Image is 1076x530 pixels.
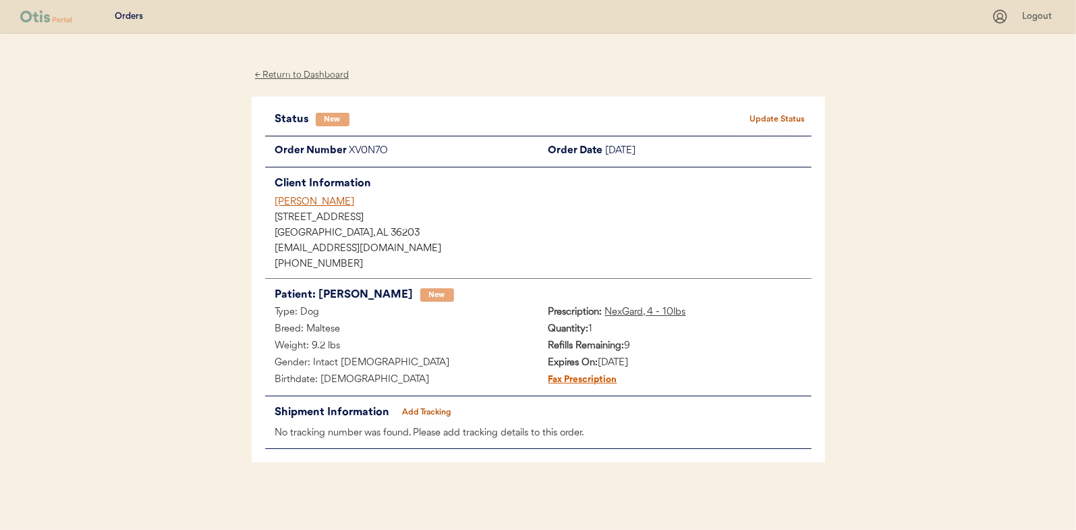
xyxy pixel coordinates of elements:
[1022,10,1056,24] div: Logout
[393,403,461,422] button: Add Tracking
[265,304,538,321] div: Type: Dog
[275,229,812,238] div: [GEOGRAPHIC_DATA], AL 36203
[252,68,353,83] div: ← Return to Dashboard
[275,244,812,254] div: [EMAIL_ADDRESS][DOMAIN_NAME]
[605,307,686,317] u: NexGard, 4 - 10lbs
[265,143,349,160] div: Order Number
[275,195,812,209] div: [PERSON_NAME]
[349,143,538,160] div: XV0N7O
[265,372,538,389] div: Birthdate: [DEMOGRAPHIC_DATA]
[538,143,606,160] div: Order Date
[538,355,812,372] div: [DATE]
[548,341,625,351] strong: Refills Remaining:
[275,260,812,269] div: [PHONE_NUMBER]
[275,403,393,422] div: Shipment Information
[275,213,812,223] div: [STREET_ADDRESS]
[265,338,538,355] div: Weight: 9.2 lbs
[548,358,598,368] strong: Expires On:
[265,355,538,372] div: Gender: Intact [DEMOGRAPHIC_DATA]
[275,286,414,304] div: Patient: [PERSON_NAME]
[538,338,812,355] div: 9
[548,307,602,317] strong: Prescription:
[275,110,316,129] div: Status
[275,174,812,193] div: Client Information
[265,321,538,338] div: Breed: Maltese
[606,143,812,160] div: [DATE]
[265,425,812,442] div: No tracking number was found. Please add tracking details to this order.
[538,321,812,338] div: 1
[115,10,143,24] div: Orders
[538,372,617,389] div: Fax Prescription
[744,110,812,129] button: Update Status
[548,324,589,334] strong: Quantity:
